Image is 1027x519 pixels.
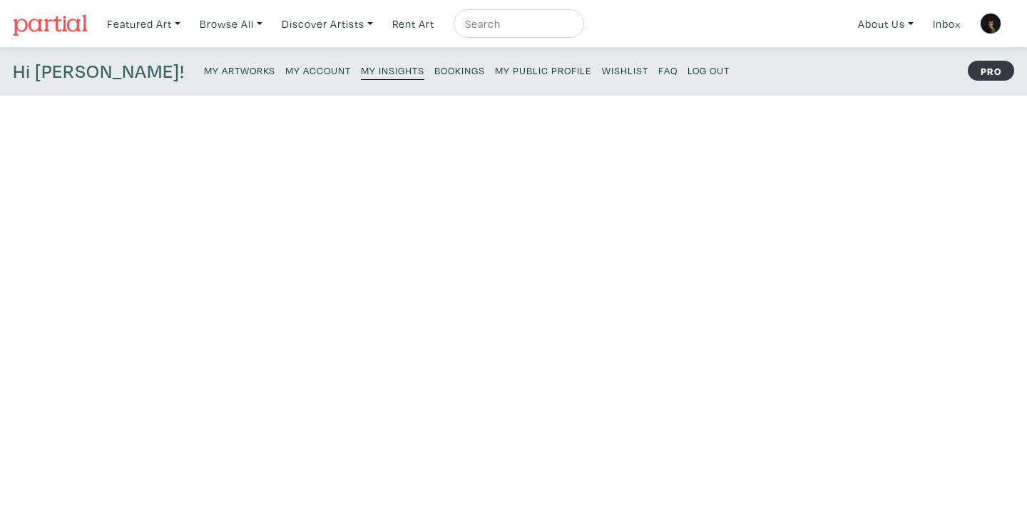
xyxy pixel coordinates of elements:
small: Log Out [688,64,730,77]
small: My Artworks [204,64,275,77]
a: Rent Art [386,9,441,39]
a: My Public Profile [495,60,592,79]
a: Wishlist [602,60,648,79]
img: phpThumb.php [980,13,1001,34]
small: My Public Profile [495,64,592,77]
strong: PRO [968,61,1014,81]
small: Bookings [434,64,485,77]
a: FAQ [658,60,678,79]
a: Featured Art [101,9,187,39]
a: Browse All [193,9,269,39]
small: My Account [285,64,351,77]
small: Wishlist [602,64,648,77]
small: My Insights [361,64,424,77]
a: My Insights [361,60,424,80]
input: Search [464,15,571,33]
a: My Account [285,60,351,79]
a: Inbox [926,9,967,39]
h4: Hi [PERSON_NAME]! [13,60,185,83]
a: Log Out [688,60,730,79]
a: Bookings [434,60,485,79]
a: My Artworks [204,60,275,79]
small: FAQ [658,64,678,77]
a: Discover Artists [275,9,379,39]
a: About Us [852,9,920,39]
